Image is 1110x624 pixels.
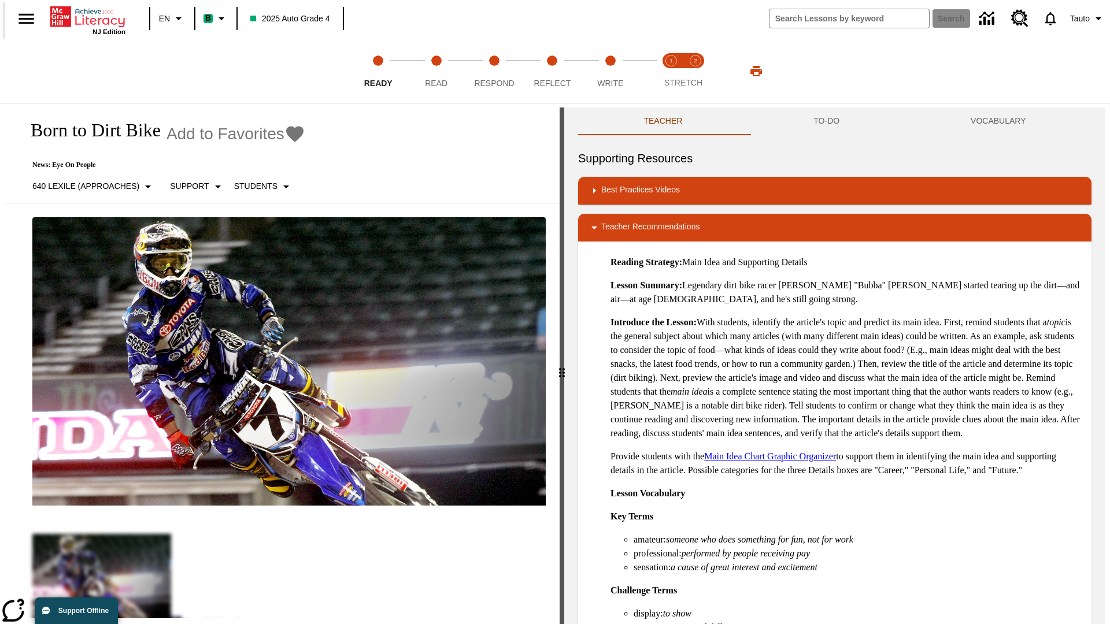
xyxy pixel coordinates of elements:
[704,451,836,461] a: Main Idea Chart Graphic Organizer
[18,120,161,141] h1: Born to Dirt Bike
[905,107,1091,135] button: VOCABULARY
[58,607,109,615] span: Support Offline
[769,9,929,28] input: search field
[18,161,305,169] p: News: Eye On People
[170,180,209,192] p: Support
[578,107,1091,135] div: Instructional Panel Tabs
[610,450,1082,477] p: Provide students with the to support them in identifying the main idea and supporting details in ...
[610,488,685,498] strong: Lesson Vocabulary
[159,13,170,25] span: EN
[972,3,1004,35] a: Data Center
[682,548,810,558] em: performed by people receiving pay
[1004,3,1035,34] a: Resource Center, Will open in new tab
[166,124,305,144] button: Add to Favorites - Born to Dirt Bike
[564,107,1105,624] div: activity
[461,39,528,103] button: Respond step 3 of 5
[610,511,653,521] strong: Key Terms
[671,387,708,396] em: main idea
[671,562,817,572] em: a cause of great interest and excitement
[748,107,905,135] button: TO-DO
[9,2,43,36] button: Open side menu
[205,11,211,25] span: B
[28,176,160,197] button: Select Lexile, 640 Lexile (Approaches)
[601,221,700,235] p: Teacher Recommendations
[32,217,546,506] img: Motocross racer James Stewart flies through the air on his dirt bike.
[519,39,586,103] button: Reflect step 4 of 5
[669,58,672,64] text: 1
[50,4,125,35] div: Home
[1065,8,1110,29] button: Profile/Settings
[154,8,191,29] button: Language: EN, Select a language
[738,61,775,81] button: Print
[577,39,644,103] button: Write step 5 of 5
[250,13,330,25] span: 2025 Auto Grade 4
[679,39,712,103] button: Stretch Respond step 2 of 2
[601,184,680,198] p: Best Practices Videos
[578,107,748,135] button: Teacher
[474,79,514,88] span: Respond
[634,547,1082,560] li: professional:
[663,608,691,618] em: to show
[5,107,560,618] div: reading
[402,39,469,103] button: Read step 2 of 5
[1047,317,1065,327] em: topic
[610,585,677,595] strong: Challenge Terms
[610,255,1082,269] p: Main Idea and Supporting Details
[345,39,412,103] button: Ready step 1 of 5
[35,597,118,624] button: Support Offline
[560,107,564,624] div: Press Enter or Spacebar and then press right and left arrow keys to move the slider
[578,177,1091,205] div: Best Practices Videos
[634,560,1082,574] li: sensation:
[1070,13,1090,25] span: Tauto
[664,78,702,87] span: STRETCH
[634,607,1082,621] li: display:
[199,8,233,29] button: Boost Class color is mint green. Change class color
[597,79,623,88] span: Write
[610,315,1082,440] p: With students, identify the article's topic and predict its main idea. First, remind students tha...
[578,149,1091,168] h6: Supporting Resources
[165,176,229,197] button: Scaffolds, Support
[364,79,393,88] span: Ready
[610,257,682,267] strong: Reading Strategy:
[666,534,853,544] em: someone who does something for fun, not for work
[654,39,688,103] button: Stretch Read step 1 of 2
[634,533,1082,547] li: amateur:
[32,180,139,192] p: 640 Lexile (Approaches)
[578,214,1091,242] div: Teacher Recommendations
[694,58,697,64] text: 2
[534,79,571,88] span: Reflect
[234,180,277,192] p: Students
[1035,3,1065,34] a: Notifications
[610,317,697,327] strong: Introduce the Lesson:
[610,280,682,290] strong: Lesson Summary:
[230,176,298,197] button: Select Student
[166,125,284,143] span: Add to Favorites
[425,79,447,88] span: Read
[92,28,125,35] span: NJ Edition
[610,278,1082,306] p: Legendary dirt bike racer [PERSON_NAME] "Bubba" [PERSON_NAME] started tearing up the dirt—and air...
